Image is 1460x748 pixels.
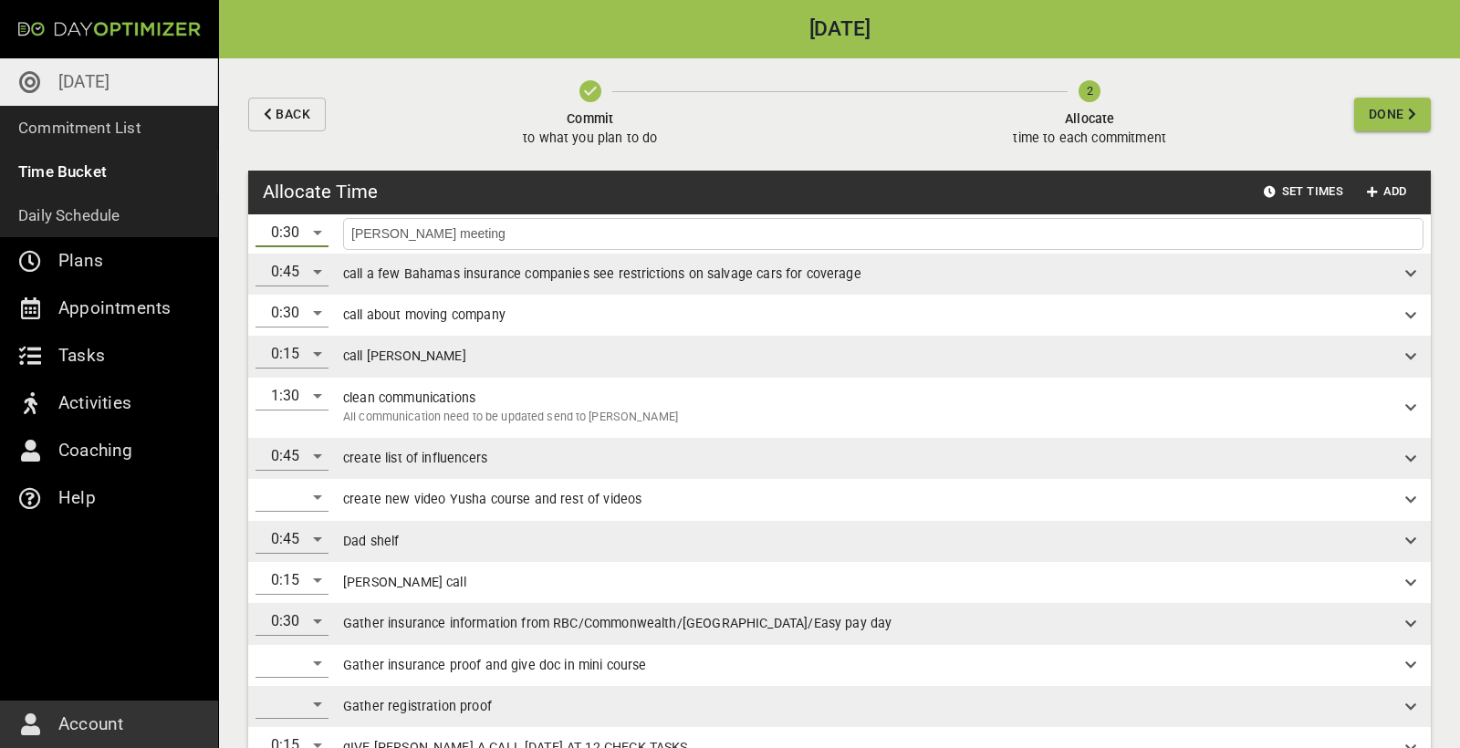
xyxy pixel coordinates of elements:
[1365,182,1409,203] span: Add
[255,566,328,595] div: 0:15
[58,68,109,97] p: [DATE]
[336,562,1431,603] div: [PERSON_NAME] call
[263,178,378,205] h3: Allocate Time
[343,492,641,506] span: create new video Yusha course and rest of videos
[336,254,1431,295] div: call a few Bahamas insurance companies see restrictions on salvage cars for coverage
[336,479,1431,520] div: create new video Yusha course and rest of videos
[58,246,103,275] p: Plans
[333,58,847,171] button: Committo what you plan to do
[523,109,657,129] span: Commit
[58,710,123,739] p: Account
[1257,178,1350,206] button: Set Times
[343,348,466,363] span: call [PERSON_NAME]
[1369,103,1404,126] span: Done
[336,378,1431,438] div: clean communicationsAll communication need to be updated send to [PERSON_NAME]
[255,298,328,327] div: 0:30
[58,483,96,513] p: Help
[343,390,475,405] span: clean communications
[343,658,647,672] span: Gather insurance proof and give doc in mini course
[58,341,105,370] p: Tasks
[343,266,861,281] span: call a few Bahamas insurance companies see restrictions on salvage cars for coverage
[255,483,328,512] div: ​
[343,410,678,423] span: All communication need to be updated send to [PERSON_NAME]
[255,690,328,719] div: ​
[255,442,328,471] div: 0:45
[1013,129,1166,148] p: time to each commitment
[523,129,657,148] p: to what you plan to do
[58,436,133,465] p: Coaching
[255,339,328,369] div: 0:15
[336,438,1431,479] div: create list of influencers
[343,451,487,465] span: create list of influencers
[1354,98,1431,131] button: Done
[343,534,399,548] span: Dad shelf
[255,257,328,286] div: 0:45
[1264,182,1343,203] span: Set Times
[18,115,141,140] p: Commitment List
[833,58,1347,171] button: Allocatetime to each commitment
[255,381,328,410] div: 1:30
[336,295,1431,336] div: call about moving company
[343,699,492,713] span: Gather registration proof
[255,607,328,636] div: 0:30
[248,98,326,131] button: Back
[1013,109,1166,129] span: Allocate
[336,645,1431,686] div: Gather insurance proof and give doc in mini course
[336,336,1431,377] div: call [PERSON_NAME]
[255,218,328,247] div: 0:30
[343,307,506,322] span: call about moving company
[18,203,120,228] p: Daily Schedule
[255,649,328,678] div: ​
[18,159,107,184] p: Time Bucket
[336,521,1431,562] div: Dad shelf
[343,616,892,630] span: Gather insurance information from RBC/Commonwealth/[GEOGRAPHIC_DATA]/Easy pay day
[336,603,1431,644] div: Gather insurance information from RBC/Commonwealth/[GEOGRAPHIC_DATA]/Easy pay day
[343,575,466,589] span: [PERSON_NAME] call
[276,103,310,126] span: Back
[336,686,1431,727] div: Gather registration proof
[219,19,1460,40] h2: [DATE]
[58,294,171,323] p: Appointments
[1358,178,1416,206] button: Add
[1087,84,1093,98] text: 2
[255,525,328,554] div: 0:45
[58,389,131,418] p: Activities
[18,22,201,36] img: Day Optimizer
